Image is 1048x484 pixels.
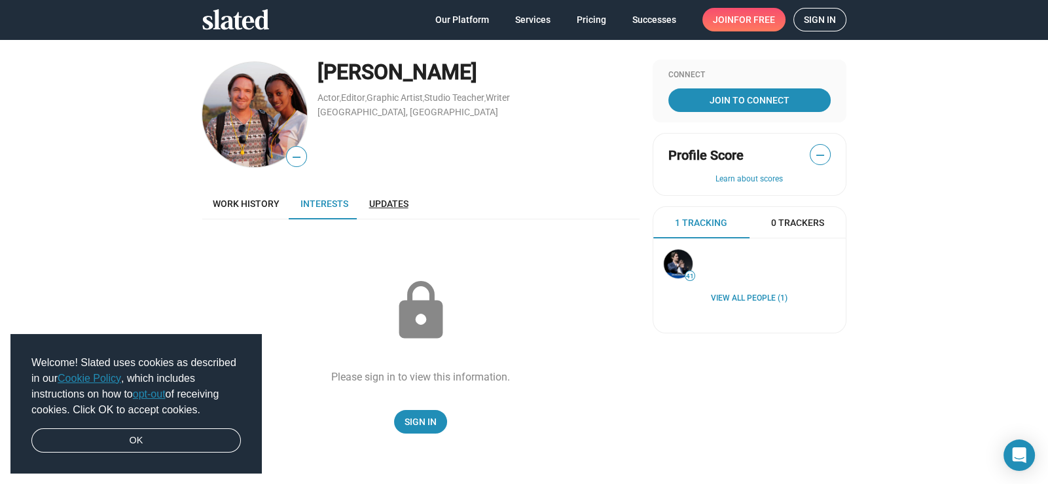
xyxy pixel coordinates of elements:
[394,410,447,434] a: Sign In
[793,8,846,31] a: Sign in
[317,107,498,117] a: [GEOGRAPHIC_DATA], [GEOGRAPHIC_DATA]
[424,92,484,103] a: Studio Teacher
[577,8,606,31] span: Pricing
[365,95,367,102] span: ,
[423,95,424,102] span: ,
[31,428,241,453] a: dismiss cookie message
[622,8,687,31] a: Successes
[566,8,617,31] a: Pricing
[331,370,510,384] div: Please sign in to view this information.
[668,174,831,185] button: Learn about scores
[664,250,693,278] img: Stephan Paternot
[1003,439,1035,471] div: Open Intercom Messenger
[287,149,306,166] span: —
[317,92,340,103] a: Actor
[388,278,454,344] mat-icon: lock
[804,9,836,31] span: Sign in
[317,58,640,86] div: [PERSON_NAME]
[405,410,437,434] span: Sign In
[713,8,775,31] span: Join
[668,70,831,81] div: Connect
[290,188,359,219] a: Interests
[213,198,280,209] span: Work history
[515,8,551,31] span: Services
[435,8,489,31] span: Our Platform
[632,8,676,31] span: Successes
[484,95,486,102] span: ,
[369,198,408,209] span: Updates
[771,217,824,229] span: 0 Trackers
[58,373,121,384] a: Cookie Policy
[486,92,510,103] a: Writer
[685,272,695,280] span: 41
[202,188,290,219] a: Work history
[341,92,365,103] a: Editor
[671,88,828,112] span: Join To Connect
[31,355,241,418] span: Welcome! Slated uses cookies as described in our , which includes instructions on how to of recei...
[202,62,307,167] img: Shawn Petche
[133,388,166,400] a: opt-out
[425,8,499,31] a: Our Platform
[668,88,831,112] a: Join To Connect
[668,147,744,164] span: Profile Score
[734,8,775,31] span: for free
[505,8,561,31] a: Services
[810,147,830,164] span: —
[300,198,348,209] span: Interests
[359,188,419,219] a: Updates
[10,334,262,474] div: cookieconsent
[675,217,727,229] span: 1 Tracking
[340,95,341,102] span: ,
[702,8,786,31] a: Joinfor free
[711,293,787,304] a: View all People (1)
[367,92,423,103] a: Graphic Artist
